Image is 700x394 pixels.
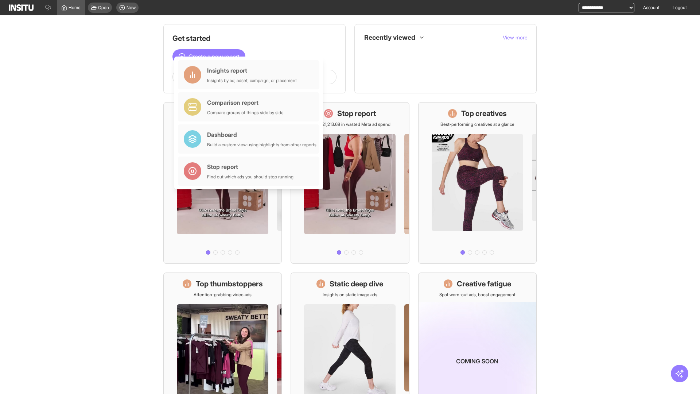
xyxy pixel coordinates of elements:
[69,5,81,11] span: Home
[337,108,376,119] h1: Stop report
[503,34,528,40] span: View more
[196,279,263,289] h1: Top thumbstoppers
[127,5,136,11] span: New
[207,130,316,139] div: Dashboard
[418,102,537,264] a: Top creativesBest-performing creatives at a glance
[309,121,390,127] p: Save £21,213.68 in wasted Meta ad spend
[163,102,282,264] a: What's live nowSee all active ads instantly
[207,110,284,116] div: Compare groups of things side by side
[207,162,293,171] div: Stop report
[172,33,337,43] h1: Get started
[194,292,252,298] p: Attention-grabbing video ads
[503,34,528,41] button: View more
[9,4,34,11] img: Logo
[207,142,316,148] div: Build a custom view using highlights from other reports
[207,98,284,107] div: Comparison report
[207,66,297,75] div: Insights report
[188,52,240,61] span: Create a new report
[461,108,507,119] h1: Top creatives
[98,5,109,11] span: Open
[172,49,245,64] button: Create a new report
[330,279,383,289] h1: Static deep dive
[207,78,297,84] div: Insights by ad, adset, campaign, or placement
[207,174,293,180] div: Find out which ads you should stop running
[440,121,514,127] p: Best-performing creatives at a glance
[291,102,409,264] a: Stop reportSave £21,213.68 in wasted Meta ad spend
[323,292,377,298] p: Insights on static image ads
